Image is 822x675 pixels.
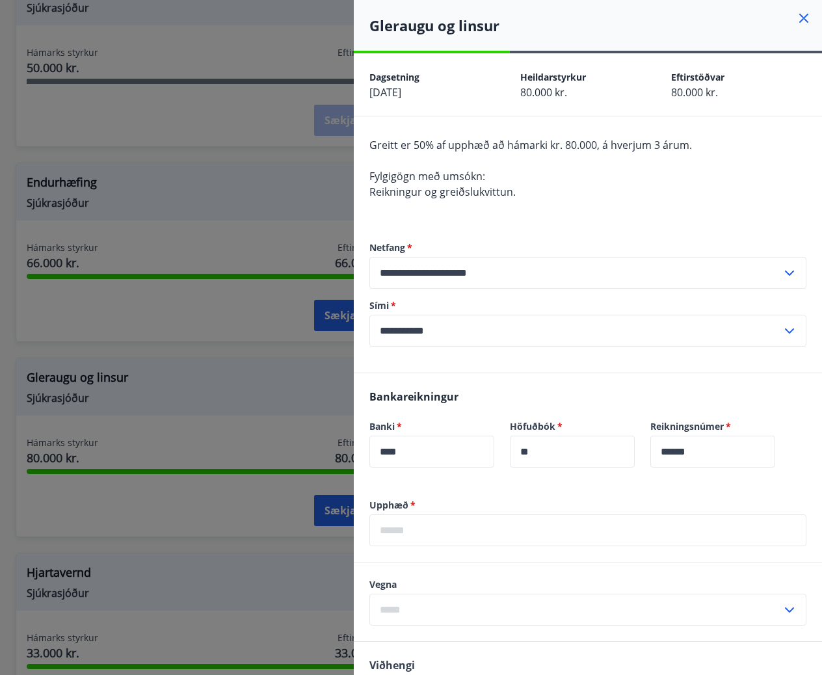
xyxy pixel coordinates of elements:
[369,185,516,199] span: Reikningur og greiðslukvittun.
[520,85,567,99] span: 80.000 kr.
[369,499,806,512] label: Upphæð
[369,241,806,254] label: Netfang
[671,85,718,99] span: 80.000 kr.
[369,85,401,99] span: [DATE]
[369,578,806,591] label: Vegna
[520,71,586,83] span: Heildarstyrkur
[369,71,419,83] span: Dagsetning
[369,299,806,312] label: Sími
[671,71,724,83] span: Eftirstöðvar
[510,420,635,433] label: Höfuðbók
[369,390,458,404] span: Bankareikningur
[369,169,485,183] span: Fylgigögn með umsókn:
[369,514,806,546] div: Upphæð
[369,16,822,35] h4: Gleraugu og linsur
[369,138,692,152] span: Greitt er 50% af upphæð að hámarki kr. 80.000, á hverjum 3 árum.
[369,420,494,433] label: Banki
[369,658,415,672] span: Viðhengi
[650,420,775,433] label: Reikningsnúmer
